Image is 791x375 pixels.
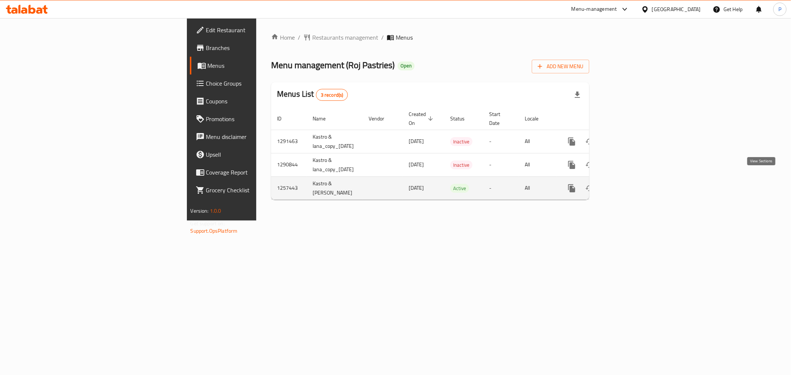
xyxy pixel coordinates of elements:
span: Created On [409,110,435,127]
span: [DATE] [409,183,424,193]
span: Menus [208,61,313,70]
td: Kastro & [PERSON_NAME] [307,176,363,200]
button: Add New Menu [532,60,589,73]
span: Inactive [450,137,472,146]
div: Inactive [450,137,472,146]
div: [GEOGRAPHIC_DATA] [652,5,701,13]
a: Choice Groups [190,74,319,92]
a: Coupons [190,92,319,110]
td: Kastro & lana_copy_[DATE] [307,130,363,153]
li: / [381,33,384,42]
a: Edit Restaurant [190,21,319,39]
span: ID [277,114,291,123]
a: Grocery Checklist [190,181,319,199]
span: Choice Groups [206,79,313,88]
table: enhanced table [271,107,640,200]
span: Vendor [369,114,394,123]
span: [DATE] [409,160,424,169]
a: Promotions [190,110,319,128]
button: more [563,133,581,150]
td: - [483,153,519,176]
td: - [483,130,519,153]
span: Coverage Report [206,168,313,177]
a: Restaurants management [303,33,378,42]
h2: Menus List [277,89,348,101]
button: more [563,179,581,197]
th: Actions [557,107,640,130]
td: All [519,130,557,153]
a: Upsell [190,146,319,163]
span: Menu disclaimer [206,132,313,141]
span: Locale [525,114,548,123]
span: Upsell [206,150,313,159]
button: Change Status [581,133,599,150]
span: Open [398,63,415,69]
div: Total records count [316,89,348,101]
div: Open [398,62,415,70]
a: Menus [190,57,319,74]
a: Branches [190,39,319,57]
a: Support.OpsPlatform [191,226,238,236]
span: Edit Restaurant [206,26,313,34]
div: Menu-management [571,5,617,14]
td: All [519,153,557,176]
span: Name [313,114,335,123]
span: 1.0.0 [210,206,221,216]
span: Grocery Checklist [206,186,313,195]
span: Start Date [489,110,510,127]
span: Menus [396,33,413,42]
span: P [778,5,781,13]
span: Add New Menu [538,62,583,71]
a: Coverage Report [190,163,319,181]
span: Menu management ( Roj Pastries ) [271,57,395,73]
span: Branches [206,43,313,52]
span: Inactive [450,161,472,169]
span: Status [450,114,474,123]
button: Change Status [581,156,599,174]
span: Active [450,184,469,193]
td: All [519,176,557,200]
button: Change Status [581,179,599,197]
span: Promotions [206,115,313,123]
button: more [563,156,581,174]
div: Export file [568,86,586,104]
td: Kastro & lana_copy_[DATE] [307,153,363,176]
span: Restaurants management [312,33,378,42]
nav: breadcrumb [271,33,589,42]
span: 3 record(s) [316,92,348,99]
span: Coupons [206,97,313,106]
span: Get support on: [191,219,225,228]
span: [DATE] [409,136,424,146]
td: - [483,176,519,200]
a: Menu disclaimer [190,128,319,146]
span: Version: [191,206,209,216]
